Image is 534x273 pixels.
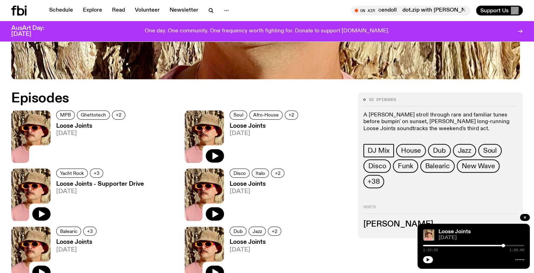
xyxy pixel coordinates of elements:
[289,112,294,118] span: +2
[509,248,524,252] span: 1:56:49
[363,205,517,214] h2: Hosts
[230,189,286,195] span: [DATE]
[457,159,500,173] a: New Wave
[230,131,300,136] span: [DATE]
[230,227,246,236] a: Dub
[363,112,517,132] p: A [PERSON_NAME] stroll through rare and familiar tunes before bumpin' on sunset, [PERSON_NAME] lo...
[56,189,144,195] span: [DATE]
[145,28,389,34] p: One day. One community. One frequency worth fighting for. Donate to support [DOMAIN_NAME].
[363,175,384,188] button: +38
[230,123,300,129] h3: Loose Joints
[423,248,438,252] span: 1:32:39
[249,110,283,120] a: Afro-House
[51,123,127,163] a: Loose Joints[DATE]
[420,159,455,173] a: Balearic
[458,147,471,154] span: Jazz
[224,181,286,221] a: Loose Joints[DATE]
[252,229,262,234] span: Jazz
[94,170,99,176] span: +3
[60,112,71,118] span: MPB
[11,92,349,105] h2: Episodes
[368,178,380,185] span: +38
[60,229,77,234] span: Balearic
[363,144,394,157] a: DJ Mix
[112,110,125,120] button: +2
[401,147,421,154] span: House
[351,6,470,15] button: On Airdot.zip with [PERSON_NAME] and Crescendolldot.zip with [PERSON_NAME] and Crescendoll
[439,229,471,235] a: Loose Joints
[423,229,434,241] img: Tyson stands in front of a paperbark tree wearing orange sunglasses, a suede bucket hat and a pin...
[230,181,286,187] h3: Loose Joints
[398,162,413,170] span: Funk
[252,169,269,178] a: Italo
[116,112,121,118] span: +2
[275,170,281,176] span: +2
[131,6,164,15] a: Volunteer
[51,181,144,221] a: Loose Joints - Supporter Drive[DATE]
[363,159,391,173] a: Disco
[56,169,88,178] a: Yacht Rock
[476,6,523,15] button: Support Us
[230,239,283,245] h3: Loose Joints
[56,181,144,187] h3: Loose Joints - Supporter Drive
[81,112,106,118] span: Ghettotech
[56,131,127,136] span: [DATE]
[425,162,450,170] span: Balearic
[224,123,300,163] a: Loose Joints[DATE]
[230,169,250,178] a: Disco
[108,6,129,15] a: Read
[56,227,81,236] a: Balearic
[185,110,224,163] img: Tyson stands in front of a paperbark tree wearing orange sunglasses, a suede bucket hat and a pin...
[453,144,476,157] a: Jazz
[56,247,99,253] span: [DATE]
[253,112,279,118] span: Afro-House
[56,123,127,129] h3: Loose Joints
[480,7,509,14] span: Support Us
[393,159,418,173] a: Funk
[45,6,77,15] a: Schedule
[462,162,495,170] span: New Wave
[483,147,497,154] span: Soul
[268,227,281,236] button: +2
[363,221,517,228] h3: [PERSON_NAME]
[11,110,51,163] img: Tyson stands in front of a paperbark tree wearing orange sunglasses, a suede bucket hat and a pin...
[272,229,277,234] span: +2
[87,229,93,234] span: +3
[77,110,110,120] a: Ghettotech
[233,229,243,234] span: Dub
[271,169,284,178] button: +2
[233,112,243,118] span: Soul
[79,6,106,15] a: Explore
[478,144,502,157] a: Soul
[83,227,97,236] button: +3
[249,227,266,236] a: Jazz
[90,169,103,178] button: +3
[165,6,203,15] a: Newsletter
[230,110,247,120] a: Soul
[428,144,450,157] a: Dub
[60,170,84,176] span: Yacht Rock
[368,162,386,170] span: Disco
[285,110,298,120] button: +2
[230,247,283,253] span: [DATE]
[56,239,99,245] h3: Loose Joints
[11,25,56,37] h3: AusArt Day: [DATE]
[256,170,265,176] span: Italo
[433,147,446,154] span: Dub
[396,144,426,157] a: House
[56,110,75,120] a: MPB
[185,169,224,221] img: Tyson stands in front of a paperbark tree wearing orange sunglasses, a suede bucket hat and a pin...
[368,147,390,154] span: DJ Mix
[369,98,396,102] span: 92 episodes
[439,235,524,241] span: [DATE]
[233,170,246,176] span: Disco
